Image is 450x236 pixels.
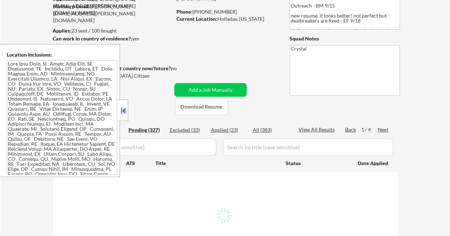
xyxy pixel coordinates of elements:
[290,35,400,42] div: Squad Notes
[176,16,217,22] strong: Current Location:
[253,126,289,134] div: All (383)
[176,15,278,23] div: Holladay, [US_STATE]
[175,99,228,115] button: Download Resume
[126,160,155,167] div: ATS
[53,35,170,42] div: yes
[53,28,71,34] strong: Applies:
[345,126,357,133] div: Back
[174,83,247,97] button: Add a Job Manually
[53,3,90,9] strong: Mailslurp Email:
[129,126,164,134] div: Pending (327)
[299,126,337,133] div: View All Results
[211,126,247,134] div: Applied (23)
[53,27,172,34] div: 23 sent / 100 bought
[53,43,172,50] div: $150,000
[223,139,393,156] input: Search by title (case sensitive)
[286,156,347,169] div: Status
[53,43,91,49] strong: Minimum salary:
[358,160,389,167] div: Date Applied
[7,51,117,58] div: Location Inclusions:
[53,3,172,24] div: [PERSON_NAME][EMAIL_ADDRESS][PERSON_NAME][DOMAIN_NAME]
[170,126,205,134] div: Excluded (33)
[55,139,216,156] input: Search by company (case sensitive)
[155,160,279,167] div: Title
[171,65,192,72] div: no
[176,9,193,15] strong: Phone:
[361,126,378,133] div: 1 / 4
[176,8,278,15] div: [PHONE_NUMBER]
[53,35,132,42] strong: Can work in country of residence?:
[378,126,389,133] div: Next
